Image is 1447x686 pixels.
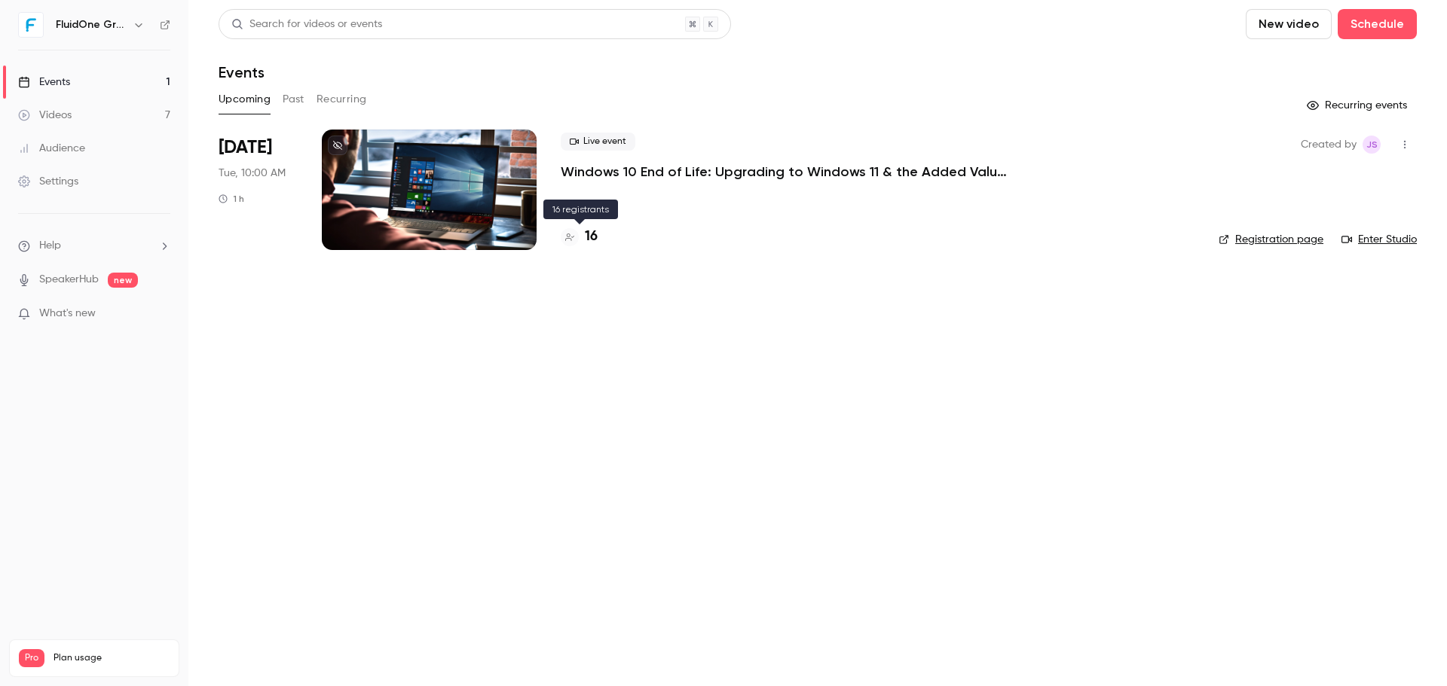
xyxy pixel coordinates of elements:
[219,136,272,160] span: [DATE]
[219,63,265,81] h1: Events
[108,273,138,288] span: new
[585,227,598,247] h4: 16
[152,307,170,321] iframe: Noticeable Trigger
[1219,232,1323,247] a: Registration page
[283,87,304,111] button: Past
[39,272,99,288] a: SpeakerHub
[18,238,170,254] li: help-dropdown-opener
[39,306,96,322] span: What's new
[19,649,44,667] span: Pro
[1300,93,1417,117] button: Recurring events
[18,174,78,189] div: Settings
[219,130,298,250] div: Sep 9 Tue, 10:00 AM (Europe/London)
[219,166,286,181] span: Tue, 10:00 AM
[219,87,271,111] button: Upcoming
[1338,9,1417,39] button: Schedule
[1341,232,1417,247] a: Enter Studio
[19,13,43,37] img: FluidOne Group
[561,227,598,247] a: 16
[561,133,635,151] span: Live event
[1366,136,1378,154] span: JS
[1363,136,1381,154] span: Josh Slinger
[18,108,72,123] div: Videos
[18,75,70,90] div: Events
[231,17,382,32] div: Search for videos or events
[561,163,1013,181] a: Windows 10 End of Life: Upgrading to Windows 11 & the Added Value of Business Premium
[1246,9,1332,39] button: New video
[39,238,61,254] span: Help
[1301,136,1357,154] span: Created by
[18,141,85,156] div: Audience
[219,193,244,205] div: 1 h
[317,87,367,111] button: Recurring
[56,17,127,32] h6: FluidOne Group
[54,652,170,664] span: Plan usage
